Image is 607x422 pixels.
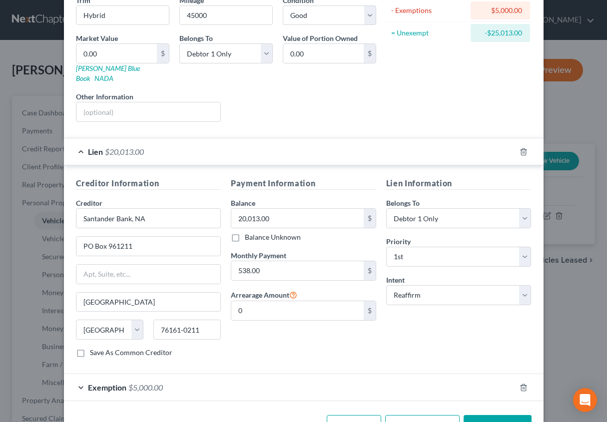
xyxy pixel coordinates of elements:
span: Lien [88,147,103,156]
a: NADA [94,74,113,82]
div: $ [157,44,169,63]
label: Balance [231,198,255,208]
input: ex. LS, LT, etc [76,6,169,25]
label: Arrearage Amount [231,289,297,301]
div: $ [364,261,376,280]
span: Priority [386,237,411,246]
input: Enter zip... [153,320,221,340]
span: Belongs To [179,34,213,42]
input: Search creditor by name... [76,208,221,228]
label: Intent [386,275,405,285]
a: [PERSON_NAME] Blue Book [76,64,140,82]
label: Other Information [76,91,133,102]
h5: Lien Information [386,177,532,190]
label: Value of Portion Owned [283,33,358,43]
div: $ [364,301,376,320]
div: $ [364,44,376,63]
span: Exemption [88,383,126,392]
input: Enter address... [76,237,221,256]
label: Save As Common Creditor [90,348,172,358]
label: Market Value [76,33,118,43]
div: $ [364,209,376,228]
label: Monthly Payment [231,250,286,261]
input: 0.00 [231,261,364,280]
div: -$25,013.00 [479,28,522,38]
input: (optional) [76,102,221,121]
div: = Unexempt [391,28,467,38]
label: Balance Unknown [245,232,301,242]
span: Creditor [76,199,102,207]
input: Enter city... [76,293,221,312]
input: 0.00 [283,44,364,63]
span: $20,013.00 [105,147,144,156]
input: 0.00 [231,209,364,228]
input: 0.00 [76,44,157,63]
input: 0.00 [231,301,364,320]
h5: Creditor Information [76,177,221,190]
div: $5,000.00 [479,5,522,15]
input: -- [180,6,272,25]
div: Open Intercom Messenger [573,388,597,412]
span: $5,000.00 [128,383,163,392]
span: Belongs To [386,199,420,207]
div: - Exemptions [391,5,467,15]
input: Apt, Suite, etc... [76,265,221,284]
h5: Payment Information [231,177,376,190]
